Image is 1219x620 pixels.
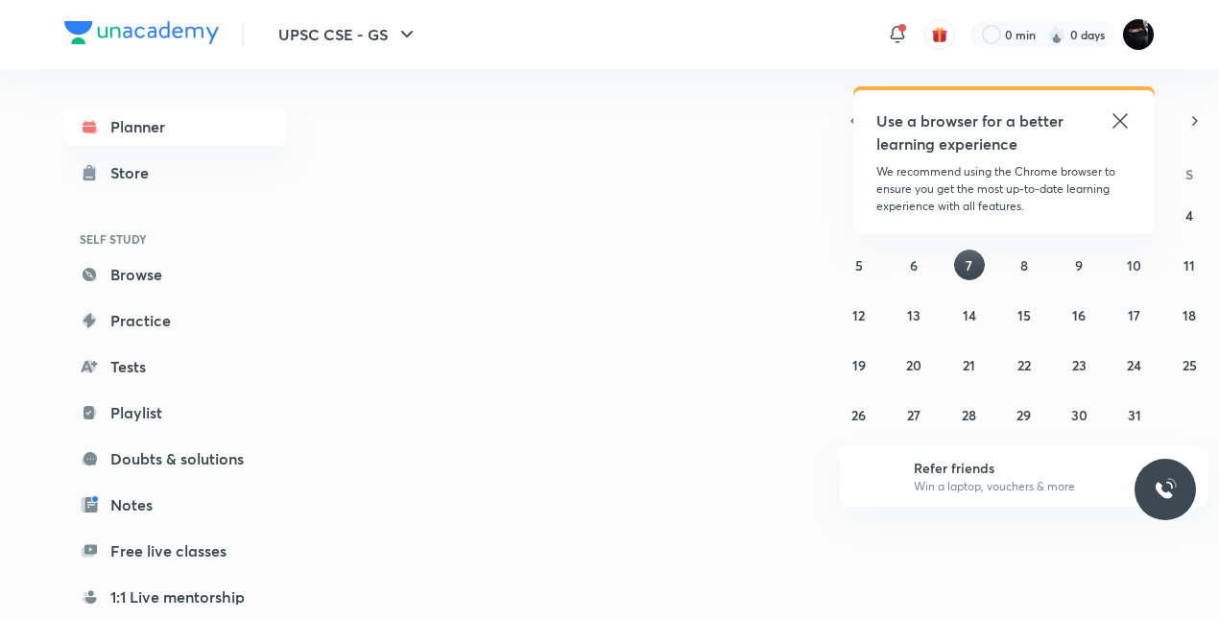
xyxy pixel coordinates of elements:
abbr: October 26, 2025 [851,406,866,424]
button: October 4, 2025 [1174,200,1205,230]
abbr: October 18, 2025 [1183,306,1196,324]
button: October 9, 2025 [1064,250,1094,280]
button: October 21, 2025 [954,349,985,380]
a: Doubts & solutions [64,440,287,478]
abbr: October 13, 2025 [907,306,920,324]
button: October 11, 2025 [1174,250,1205,280]
abbr: October 7, 2025 [966,256,972,274]
button: October 18, 2025 [1174,299,1205,330]
button: October 8, 2025 [1009,250,1040,280]
abbr: October 9, 2025 [1075,256,1083,274]
abbr: October 6, 2025 [910,256,918,274]
button: October 5, 2025 [844,250,874,280]
abbr: October 10, 2025 [1127,256,1141,274]
abbr: October 29, 2025 [1016,406,1031,424]
abbr: October 24, 2025 [1127,356,1141,374]
a: Planner [64,107,287,146]
a: Tests [64,347,287,386]
abbr: October 5, 2025 [855,256,863,274]
button: October 28, 2025 [954,399,985,430]
a: Practice [64,301,287,340]
button: UPSC CSE - GS [267,15,430,54]
abbr: October 28, 2025 [962,406,976,424]
button: October 7, 2025 [954,250,985,280]
p: We recommend using the Chrome browser to ensure you get the most up-to-date learning experience w... [876,163,1132,215]
h5: Use a browser for a better learning experience [876,109,1067,155]
abbr: October 15, 2025 [1017,306,1031,324]
abbr: October 30, 2025 [1071,406,1088,424]
p: Win a laptop, vouchers & more [914,478,1150,495]
abbr: October 12, 2025 [852,306,865,324]
img: Company Logo [64,21,219,44]
button: October 24, 2025 [1119,349,1150,380]
a: Company Logo [64,21,219,49]
button: October 27, 2025 [898,399,929,430]
button: October 12, 2025 [844,299,874,330]
abbr: October 27, 2025 [907,406,920,424]
abbr: October 19, 2025 [852,356,866,374]
button: October 17, 2025 [1119,299,1150,330]
button: October 14, 2025 [954,299,985,330]
img: referral [855,457,894,495]
button: avatar [924,19,955,50]
a: Notes [64,486,287,524]
img: Shabnam Shah [1122,18,1155,51]
abbr: October 17, 2025 [1128,306,1140,324]
button: October 13, 2025 [898,299,929,330]
a: 1:1 Live mentorship [64,578,287,616]
abbr: October 31, 2025 [1128,406,1141,424]
abbr: October 20, 2025 [906,356,921,374]
abbr: Saturday [1185,165,1193,183]
h6: Refer friends [914,458,1150,478]
abbr: October 8, 2025 [1020,256,1028,274]
button: October 25, 2025 [1174,349,1205,380]
img: ttu [1154,478,1177,501]
img: avatar [931,26,948,43]
h6: SELF STUDY [64,223,287,255]
abbr: October 21, 2025 [963,356,975,374]
button: October 31, 2025 [1119,399,1150,430]
abbr: October 23, 2025 [1072,356,1087,374]
abbr: October 11, 2025 [1183,256,1195,274]
div: Store [110,161,160,184]
button: October 6, 2025 [898,250,929,280]
button: October 26, 2025 [844,399,874,430]
img: streak [1047,25,1066,44]
button: October 22, 2025 [1009,349,1040,380]
a: Browse [64,255,287,294]
button: October 29, 2025 [1009,399,1040,430]
button: October 16, 2025 [1064,299,1094,330]
abbr: October 25, 2025 [1183,356,1197,374]
abbr: October 16, 2025 [1072,306,1086,324]
button: October 30, 2025 [1064,399,1094,430]
button: October 19, 2025 [844,349,874,380]
a: Playlist [64,393,287,432]
a: Free live classes [64,532,287,570]
abbr: October 4, 2025 [1185,206,1193,225]
abbr: October 22, 2025 [1017,356,1031,374]
button: October 15, 2025 [1009,299,1040,330]
button: October 10, 2025 [1119,250,1150,280]
a: Store [64,154,287,192]
button: October 23, 2025 [1064,349,1094,380]
abbr: October 14, 2025 [963,306,976,324]
button: October 20, 2025 [898,349,929,380]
